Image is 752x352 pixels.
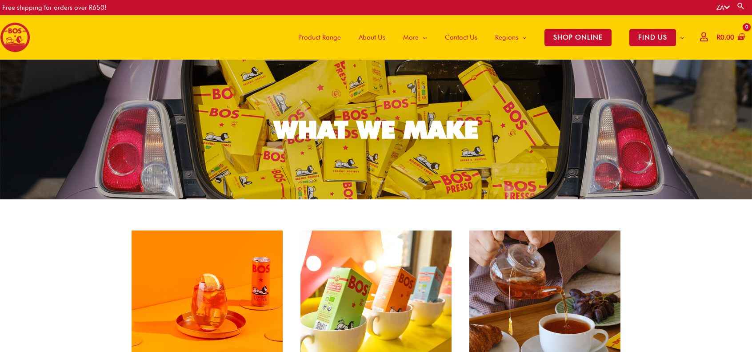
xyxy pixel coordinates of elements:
span: More [403,24,419,51]
a: View Shopping Cart, empty [715,28,745,48]
span: FIND US [629,29,676,46]
a: About Us [350,15,394,60]
a: Regions [486,15,536,60]
div: WHAT WE MAKE [274,117,478,142]
span: SHOP ONLINE [544,29,612,46]
a: Product Range [289,15,350,60]
nav: Site Navigation [283,15,693,60]
a: Search button [736,2,745,10]
span: R [717,33,720,41]
bdi: 0.00 [717,33,734,41]
a: More [394,15,436,60]
a: ZA [716,4,730,12]
span: Contact Us [445,24,477,51]
span: Product Range [298,24,341,51]
span: About Us [359,24,385,51]
a: Contact Us [436,15,486,60]
a: SHOP ONLINE [536,15,620,60]
span: Regions [495,24,518,51]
